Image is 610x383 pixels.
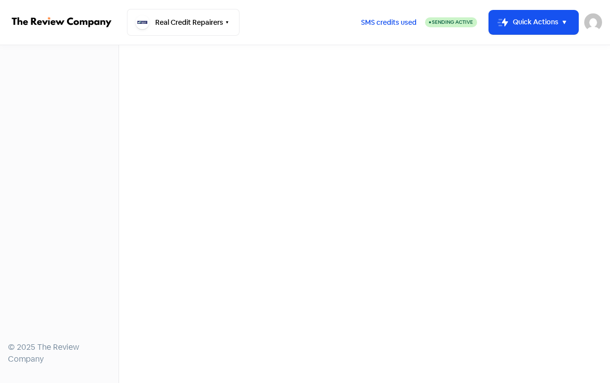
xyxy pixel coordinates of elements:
[361,17,417,28] span: SMS credits used
[127,9,240,36] button: Real Credit Repairers
[432,19,473,25] span: Sending Active
[425,16,477,28] a: Sending Active
[8,341,111,365] div: © 2025 The Review Company
[353,16,425,27] a: SMS credits used
[489,10,578,34] button: Quick Actions
[584,13,602,31] img: User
